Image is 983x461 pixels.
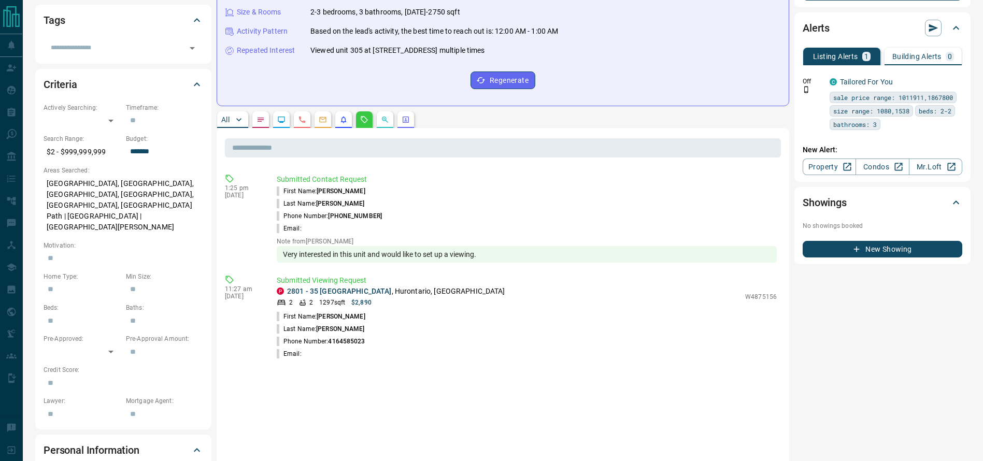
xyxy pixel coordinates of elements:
p: 11:27 am [225,285,261,293]
svg: Notes [257,116,265,124]
p: 1:25 pm [225,184,261,192]
p: Pre-Approved: [44,334,121,343]
p: 1297 sqft [319,298,345,307]
p: Viewed unit 305 at [STREET_ADDRESS] multiple times [310,45,485,56]
p: Min Size: [126,272,203,281]
svg: Emails [319,116,327,124]
div: Very interested in this unit and would like to set up a viewing. [277,246,777,263]
p: 2 [289,298,293,307]
p: Submitted Viewing Request [277,275,777,286]
span: [PERSON_NAME] [316,325,364,333]
span: bathrooms: 3 [833,119,877,129]
p: Email: [277,224,302,233]
p: Lawyer: [44,396,121,406]
p: 2-3 bedrooms, 3 bathrooms, [DATE]-2750 sqft [310,7,460,18]
p: Based on the lead's activity, the best time to reach out is: 12:00 AM - 1:00 AM [310,26,558,37]
p: Search Range: [44,134,121,143]
a: Mr.Loft [909,159,962,175]
p: Credit Score: [44,365,203,374]
span: [PERSON_NAME] [316,200,364,207]
span: size range: 1080,1538 [833,106,909,116]
p: Actively Searching: [44,103,121,112]
p: Beds: [44,303,121,312]
p: 0 [948,53,952,60]
p: 1 [864,53,868,60]
a: 2801 - 35 [GEOGRAPHIC_DATA] [287,287,392,295]
div: property.ca [277,287,284,295]
svg: Opportunities [381,116,389,124]
p: No showings booked [803,221,962,230]
p: , Hurontario, [GEOGRAPHIC_DATA] [287,286,505,297]
p: Mortgage Agent: [126,396,203,406]
svg: Calls [298,116,306,124]
div: Showings [803,190,962,215]
svg: Requests [360,116,368,124]
svg: Listing Alerts [339,116,348,124]
p: Phone Number: [277,337,365,346]
p: [GEOGRAPHIC_DATA], [GEOGRAPHIC_DATA], [GEOGRAPHIC_DATA], [GEOGRAPHIC_DATA], [GEOGRAPHIC_DATA], [G... [44,175,203,236]
p: Last Name: [277,324,365,334]
p: Phone Number: [277,211,382,221]
a: Property [803,159,856,175]
h2: Tags [44,12,65,28]
p: Home Type: [44,272,121,281]
span: 4164585023 [328,338,365,345]
p: Building Alerts [892,53,942,60]
p: Size & Rooms [237,7,281,18]
p: $2 - $999,999,999 [44,143,121,161]
span: [PHONE_NUMBER] [328,212,382,220]
p: Motivation: [44,241,203,250]
p: Baths: [126,303,203,312]
p: Activity Pattern [237,26,288,37]
p: Budget: [126,134,203,143]
p: $2,890 [351,298,372,307]
p: Pre-Approval Amount: [126,334,203,343]
svg: Push Notification Only [803,86,810,93]
span: beds: 2-2 [919,106,951,116]
p: Submitted Contact Request [277,174,777,185]
h2: Showings [803,194,847,211]
p: [DATE] [225,293,261,300]
span: [PERSON_NAME] [317,313,365,320]
p: 2 [309,298,313,307]
button: New Showing [803,241,962,257]
p: Listing Alerts [813,53,858,60]
h2: Alerts [803,20,830,36]
button: Regenerate [471,71,535,89]
h2: Personal Information [44,442,139,458]
p: Timeframe: [126,103,203,112]
p: First Name: [277,312,365,321]
div: condos.ca [830,78,837,85]
p: First Name: [277,186,365,196]
a: Condos [856,159,909,175]
div: Alerts [803,16,962,40]
p: Last Name: [277,199,365,208]
div: Criteria [44,72,203,97]
p: New Alert: [803,145,962,155]
p: Repeated Interest [237,45,295,56]
span: [PERSON_NAME] [317,188,365,195]
p: [DATE] [225,192,261,199]
h2: Criteria [44,76,77,93]
p: Email: [277,349,302,358]
a: Tailored For You [840,78,893,86]
p: Note from [PERSON_NAME] [277,238,777,245]
svg: Lead Browsing Activity [277,116,286,124]
p: Areas Searched: [44,166,203,175]
p: All [221,116,230,123]
svg: Agent Actions [402,116,410,124]
button: Open [185,41,200,55]
p: Off [803,77,823,86]
p: W4875156 [745,292,777,301]
div: Tags [44,8,203,33]
span: sale price range: 1011911,1867800 [833,92,953,103]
